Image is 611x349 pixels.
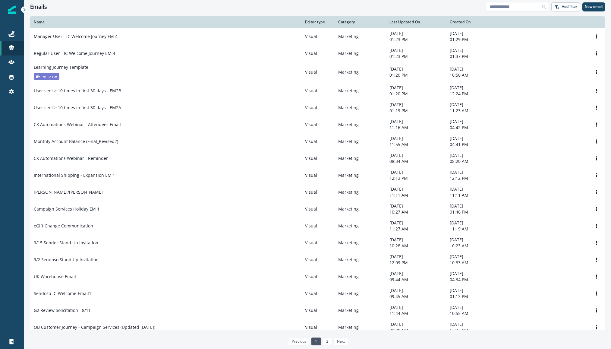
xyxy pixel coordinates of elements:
td: Marketing [335,234,386,251]
button: Options [592,49,601,58]
button: Options [592,238,601,247]
p: 01:23 PM [389,36,443,43]
p: CX Automations Webinar - Reminder [34,155,108,161]
a: CX Automations Webinar - Attendees EmailVisualMarketing[DATE]11:16 AM[DATE]04:42 PMOptions [30,116,605,133]
p: 9/15 Sender Stand Up Invitation [34,240,98,246]
p: Manager User - IC Welcome Journey EM 4 [34,33,118,40]
img: Inflection [8,5,16,14]
p: [DATE] [389,66,443,72]
td: Visual [301,302,335,319]
td: Visual [301,116,335,133]
td: Marketing [335,99,386,116]
a: Manager User - IC Welcome Journey EM 4VisualMarketing[DATE]01:23 PM[DATE]01:29 PMOptions [30,28,605,45]
a: eGift Change CommunicationVisualMarketing[DATE]11:27 AM[DATE]11:19 AMOptions [30,217,605,234]
button: Options [592,103,601,112]
p: Template [41,73,57,79]
p: International Shipping - Expansion EM 1 [34,172,115,178]
p: Learning Journey Template [34,64,88,70]
p: 08:20 AM [450,158,503,164]
p: 12:09 PM [389,260,443,266]
a: UK Warehouse EmailVisualMarketing[DATE]09:44 AM[DATE]04:34 PMOptions [30,268,605,285]
p: [DATE] [389,47,443,53]
td: Visual [301,150,335,167]
p: [DATE] [450,66,503,72]
p: [DATE] [450,85,503,91]
td: Marketing [335,167,386,184]
td: Marketing [335,251,386,268]
td: Visual [301,234,335,251]
td: Marketing [335,217,386,234]
p: 01:13 PM [450,293,503,300]
p: [DATE] [450,237,503,243]
p: [DATE] [389,135,443,141]
button: Add filter [551,2,580,11]
p: 01:23 PM [389,53,443,59]
p: [DATE] [389,152,443,158]
p: 09:45 AM [389,293,443,300]
td: Visual [301,319,335,336]
td: Visual [301,201,335,217]
a: OB Customer Journey - Campaign Services (Updated [DATE])VisualMarketing[DATE]09:30 AM[DATE]12:23 ... [30,319,605,336]
p: CX Automations Webinar - Attendees Email [34,122,121,128]
p: User sent > 10 times in first 30 days - EM2B [34,88,121,94]
p: 10:55 AM [450,310,503,316]
p: 10:50 AM [450,72,503,78]
button: Options [592,137,601,146]
p: [DATE] [450,304,503,310]
p: 01:29 PM [450,36,503,43]
p: [DATE] [450,119,503,125]
button: Options [592,32,601,41]
div: Last Updated On [389,20,443,24]
td: Visual [301,62,335,82]
td: Marketing [335,268,386,285]
p: [DATE] [389,85,443,91]
p: [PERSON_NAME]/[PERSON_NAME] [34,189,103,195]
button: Options [592,289,601,298]
div: Name [34,20,298,24]
p: [DATE] [389,254,443,260]
a: Learning Journey TemplateTemplateVisualMarketing[DATE]01:20 PM[DATE]10:50 AMOptions [30,62,605,82]
p: [DATE] [450,186,503,192]
div: Editor type [305,20,331,24]
td: Visual [301,285,335,302]
p: G2 Review Solicitation - 8/11 [34,307,91,313]
td: Visual [301,251,335,268]
ul: Pagination [287,338,349,345]
p: Regular User - IC Welcome Journey EM 4 [34,50,115,56]
p: UK Warehouse Email [34,274,76,280]
td: Marketing [335,133,386,150]
td: Visual [301,184,335,201]
p: [DATE] [450,152,503,158]
p: Sendoso-IC-Welcome-Email1 [34,290,91,297]
p: 9/2 Sendoso Stand Up Invitation [34,257,99,263]
button: Options [592,205,601,214]
p: 12:23 PM [450,327,503,333]
button: Options [592,188,601,197]
a: Monthly Account Balance (Final_Revised2)VisualMarketing[DATE]11:55 AM[DATE]04:41 PMOptions [30,133,605,150]
div: Category [338,20,382,24]
p: 10:27 AM [389,209,443,215]
p: [DATE] [450,271,503,277]
td: Marketing [335,302,386,319]
p: 04:34 PM [450,277,503,283]
p: [DATE] [389,102,443,108]
button: Options [592,255,601,264]
p: Add filter [562,5,577,9]
a: CX Automations Webinar - ReminderVisualMarketing[DATE]08:34 AM[DATE]08:20 AMOptions [30,150,605,167]
a: G2 Review Solicitation - 8/11VisualMarketing[DATE]11:44 AM[DATE]10:55 AMOptions [30,302,605,319]
td: Marketing [335,201,386,217]
button: Options [592,154,601,163]
a: 9/15 Sender Stand Up InvitationVisualMarketing[DATE]10:28 AM[DATE]10:23 AMOptions [30,234,605,251]
p: [DATE] [389,186,443,192]
div: Created On [450,20,503,24]
p: 11:23 AM [450,108,503,114]
p: [DATE] [389,30,443,36]
p: [DATE] [389,287,443,293]
p: 01:20 PM [389,91,443,97]
p: 10:33 AM [450,260,503,266]
button: New email [582,2,605,11]
td: Visual [301,133,335,150]
p: [DATE] [450,135,503,141]
p: Campaign Services Holiday EM 1 [34,206,99,212]
p: [DATE] [389,119,443,125]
